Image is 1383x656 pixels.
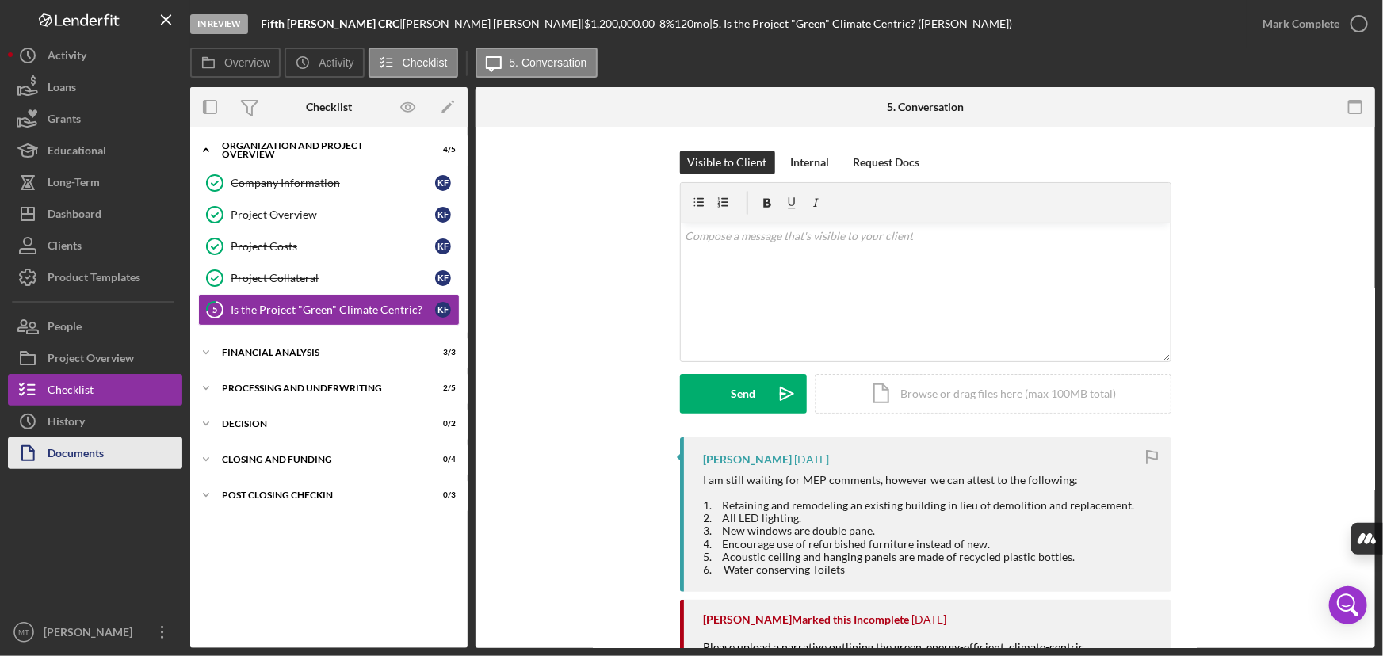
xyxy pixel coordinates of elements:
div: Dashboard [48,198,101,234]
button: Project Overview [8,342,182,374]
button: Overview [190,48,281,78]
div: 120 mo [674,17,709,30]
div: K F [435,302,451,318]
div: K F [435,238,451,254]
div: Checklist [306,101,352,113]
button: History [8,406,182,437]
div: K F [435,175,451,191]
time: 2024-11-22 18:14 [912,613,947,626]
button: Loans [8,71,182,103]
div: Checklist [48,374,94,410]
div: 0 / 4 [427,455,456,464]
div: People [48,311,82,346]
div: Post Closing Checkin [222,490,416,500]
div: | 5. Is the Project "Green" Climate Centric? ([PERSON_NAME]) [709,17,1012,30]
div: Decision [222,419,416,429]
div: Loans [48,71,76,107]
div: Project Overview [48,342,134,378]
button: Request Docs [846,151,928,174]
div: Internal [791,151,830,174]
tspan: 5 [212,304,217,315]
div: [PERSON_NAME] [704,453,793,466]
a: Project OverviewKF [198,199,460,231]
label: Overview [224,56,270,69]
div: Product Templates [48,261,140,297]
div: 0 / 3 [427,490,456,500]
button: People [8,311,182,342]
button: Mark Complete [1247,8,1375,40]
div: History [48,406,85,441]
div: 4 / 5 [427,145,456,154]
button: Product Templates [8,261,182,293]
div: Request Docs [854,151,920,174]
div: | [261,17,403,30]
div: [PERSON_NAME] [40,616,143,652]
button: Dashboard [8,198,182,230]
label: Checklist [403,56,448,69]
button: Internal [783,151,838,174]
a: Company InformationKF [198,167,460,199]
a: Project CostsKF [198,231,460,262]
div: In Review [190,14,248,34]
div: Project Collateral [231,272,435,284]
button: Activity [8,40,182,71]
a: 5Is the Project "Green" Climate Centric?KF [198,294,460,326]
a: Project CollateralKF [198,262,460,294]
div: Is the Project "Green" Climate Centric? [231,303,435,316]
div: 5. Conversation [887,101,964,113]
b: Fifth [PERSON_NAME] CRC [261,17,399,30]
div: Visible to Client [688,151,767,174]
div: [PERSON_NAME] Marked this Incomplete [704,613,910,626]
div: 8 % [659,17,674,30]
div: Grants [48,103,81,139]
button: 5. Conversation [476,48,598,78]
div: Clients [48,230,82,265]
div: K F [435,270,451,286]
div: Processing and Underwriting [222,383,416,393]
div: Documents [48,437,104,473]
div: Mark Complete [1263,8,1339,40]
button: Educational [8,135,182,166]
div: Open Intercom Messenger [1329,586,1367,624]
button: Grants [8,103,182,135]
button: Clients [8,230,182,261]
div: Send [731,374,755,414]
div: I am still waiting for MEP comments, however we can attest to the following: 1. Retaining and rem... [704,474,1135,576]
text: MT [18,628,29,637]
button: Send [680,374,807,414]
div: Project Costs [231,240,435,253]
div: Long-Term [48,166,100,202]
div: 0 / 2 [427,419,456,429]
div: 3 / 3 [427,348,456,357]
button: Activity [285,48,364,78]
button: MT[PERSON_NAME] [8,616,182,648]
div: Educational [48,135,106,170]
div: K F [435,207,451,223]
div: $1,200,000.00 [584,17,659,30]
button: Checklist [8,374,182,406]
label: 5. Conversation [510,56,587,69]
div: Company Information [231,177,435,189]
button: Long-Term [8,166,182,198]
time: 2024-11-22 18:21 [795,453,830,466]
div: [PERSON_NAME] [PERSON_NAME] | [403,17,584,30]
div: 2 / 5 [427,383,456,393]
div: Closing and Funding [222,455,416,464]
button: Checklist [369,48,458,78]
div: Organization and Project Overview [222,141,416,159]
button: Documents [8,437,182,469]
div: Activity [48,40,86,75]
div: Project Overview [231,208,435,221]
